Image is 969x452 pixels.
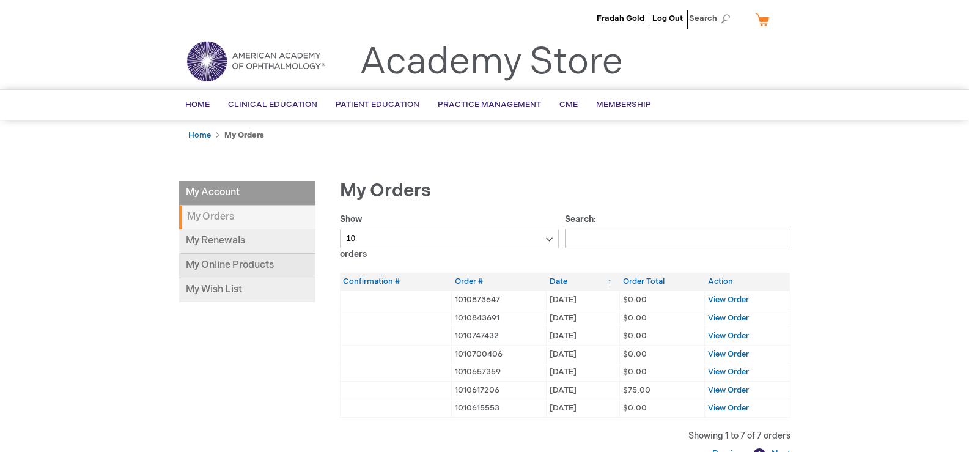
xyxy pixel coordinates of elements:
td: 1010657359 [452,363,547,382]
td: 1010617206 [452,381,547,399]
span: Patient Education [336,100,419,109]
a: Log Out [652,13,683,23]
strong: My Orders [224,130,264,140]
td: 1010747432 [452,327,547,346]
th: Action: activate to sort column ascending [705,273,790,291]
a: Home [188,130,211,140]
span: Home [185,100,210,109]
th: Confirmation #: activate to sort column ascending [340,273,452,291]
a: My Online Products [179,254,315,278]
a: View Order [708,403,749,413]
a: View Order [708,295,749,305]
td: [DATE] [547,363,620,382]
th: Date: activate to sort column ascending [547,273,620,291]
td: [DATE] [547,309,620,327]
a: View Order [708,349,749,359]
a: Fradah Gold [597,13,644,23]
span: Membership [596,100,651,109]
span: $0.00 [623,331,647,341]
span: CME [559,100,578,109]
td: 1010700406 [452,345,547,363]
span: $0.00 [623,313,647,323]
a: View Order [708,367,749,377]
td: [DATE] [547,327,620,346]
span: My Orders [340,180,431,202]
span: Search [689,6,735,31]
td: [DATE] [547,399,620,418]
input: Search: [565,229,790,248]
a: View Order [708,313,749,323]
span: $75.00 [623,385,650,395]
span: Clinical Education [228,100,317,109]
label: Search: [565,214,790,243]
a: View Order [708,331,749,341]
a: My Wish List [179,278,315,302]
span: Practice Management [438,100,541,109]
td: [DATE] [547,381,620,399]
a: My Renewals [179,229,315,254]
td: 1010843691 [452,309,547,327]
td: 1010615553 [452,399,547,418]
td: 1010873647 [452,291,547,309]
span: $0.00 [623,295,647,305]
th: Order Total: activate to sort column ascending [620,273,705,291]
a: View Order [708,385,749,395]
span: $0.00 [623,367,647,377]
span: $0.00 [623,349,647,359]
td: [DATE] [547,291,620,309]
th: Order #: activate to sort column ascending [452,273,547,291]
td: [DATE] [547,345,620,363]
label: Show orders [340,214,559,259]
a: Academy Store [359,40,623,84]
span: $0.00 [623,403,647,413]
strong: My Orders [179,206,315,229]
div: Showing 1 to 7 of 7 orders [340,430,790,442]
select: Showorders [340,229,559,248]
